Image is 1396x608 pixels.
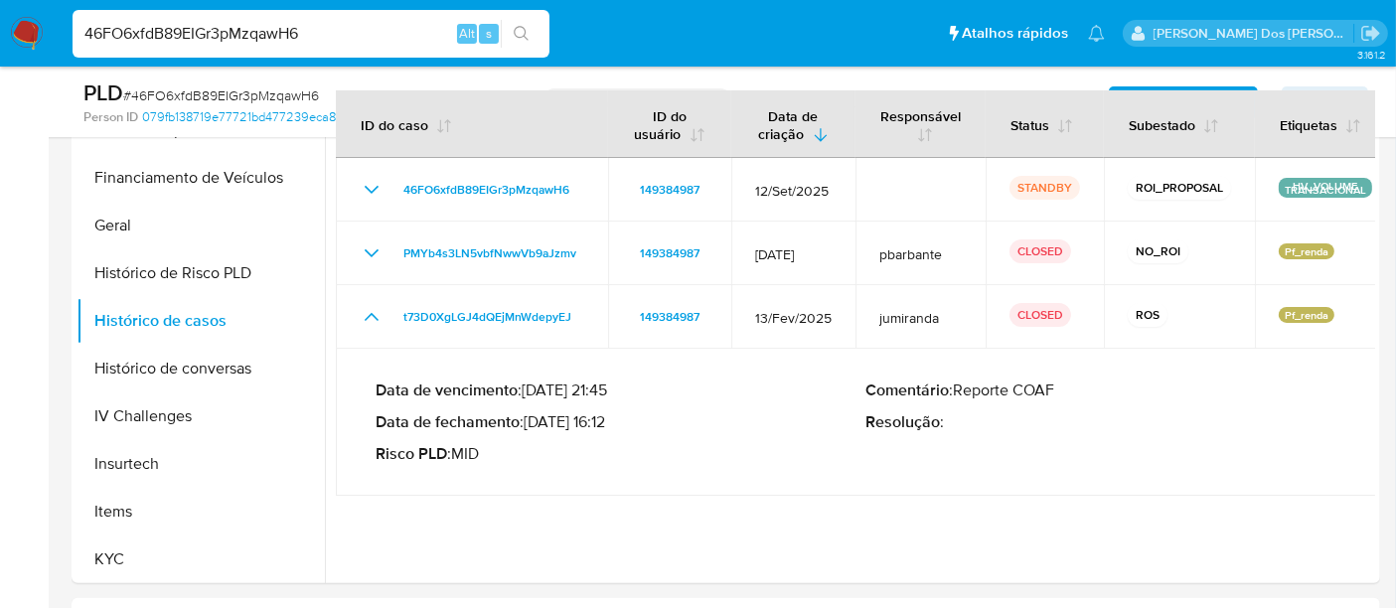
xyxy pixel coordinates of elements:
button: AML Data Collector [1109,86,1258,118]
span: 3.161.2 [1357,47,1386,63]
span: s [486,24,492,43]
button: KYC [77,535,325,583]
button: Financiamento de Veículos [77,154,325,202]
button: Histórico de Risco PLD [77,249,325,297]
button: Histórico de casos [77,297,325,345]
button: Ações [1282,86,1368,118]
span: Ações [1296,86,1334,118]
a: 079fb138719e77721bd477239eca8f7c [142,108,365,126]
b: PLD [83,76,123,108]
a: Sair [1360,23,1381,44]
input: Pesquise usuários ou casos... [73,21,549,47]
button: search-icon [501,20,542,48]
span: Alt [459,24,475,43]
button: Histórico de conversas [77,345,325,392]
p: renato.lopes@mercadopago.com.br [1154,24,1354,43]
button: IV Challenges [77,392,325,440]
p: STANDBY - ROI PROPOSAL [543,88,732,116]
button: Insurtech [77,440,325,488]
a: Notificações [1088,25,1105,42]
b: AML Data Collector [1123,86,1244,118]
span: # 46FO6xfdB89EIGr3pMzqawH6 [123,85,319,105]
b: Person ID [83,108,138,126]
button: Geral [77,202,325,249]
button: Items [77,488,325,535]
span: Atalhos rápidos [962,23,1068,44]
